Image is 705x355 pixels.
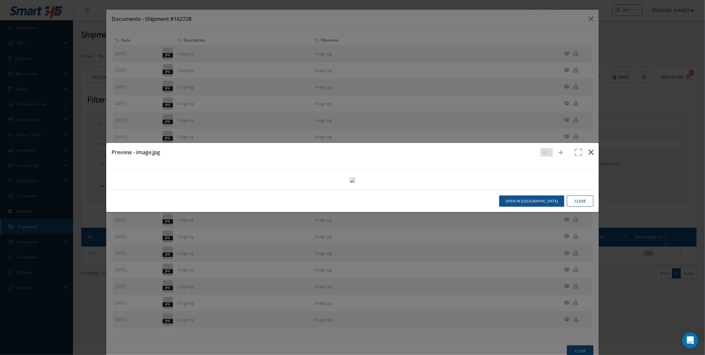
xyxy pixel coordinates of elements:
[499,195,564,207] button: Open in [GEOGRAPHIC_DATA]
[112,148,535,156] h3: Preview - image.jpg
[567,195,593,207] button: Close
[350,177,355,183] img: asset
[682,332,698,348] div: Open Intercom Messenger
[556,148,568,157] a: Go Next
